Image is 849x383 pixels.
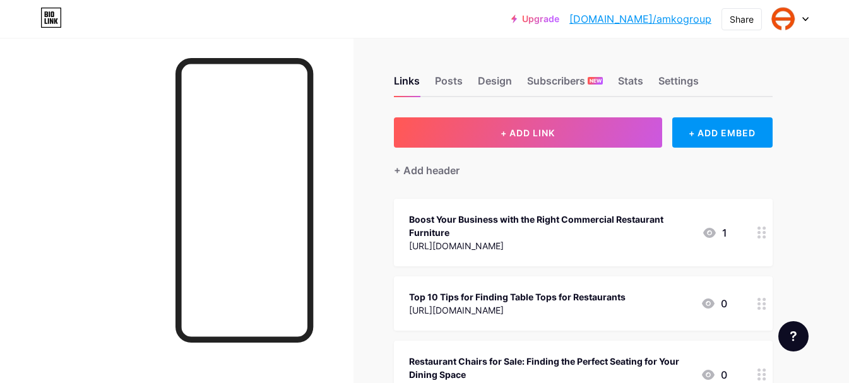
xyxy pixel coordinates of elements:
div: Settings [658,73,699,96]
div: 1 [702,225,727,240]
div: Design [478,73,512,96]
div: Subscribers [527,73,603,96]
div: 0 [701,367,727,382]
div: Posts [435,73,463,96]
div: + ADD EMBED [672,117,773,148]
span: + ADD LINK [501,127,555,138]
a: [DOMAIN_NAME]/amkogroup [569,11,711,27]
div: Top 10 Tips for Finding Table Tops for Restaurants [409,290,626,303]
div: 0 [701,296,727,311]
img: amkogroup [771,7,795,31]
a: Upgrade [511,14,559,24]
div: [URL][DOMAIN_NAME] [409,303,626,317]
div: + Add header [394,163,460,178]
span: NEW [590,77,602,85]
div: Restaurant Chairs for Sale: Finding the Perfect Seating for Your Dining Space [409,355,691,381]
div: Links [394,73,420,96]
div: Boost Your Business with the Right Commercial Restaurant Furniture [409,213,692,239]
button: + ADD LINK [394,117,662,148]
div: [URL][DOMAIN_NAME] [409,239,692,252]
div: Stats [618,73,643,96]
div: Share [730,13,754,26]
